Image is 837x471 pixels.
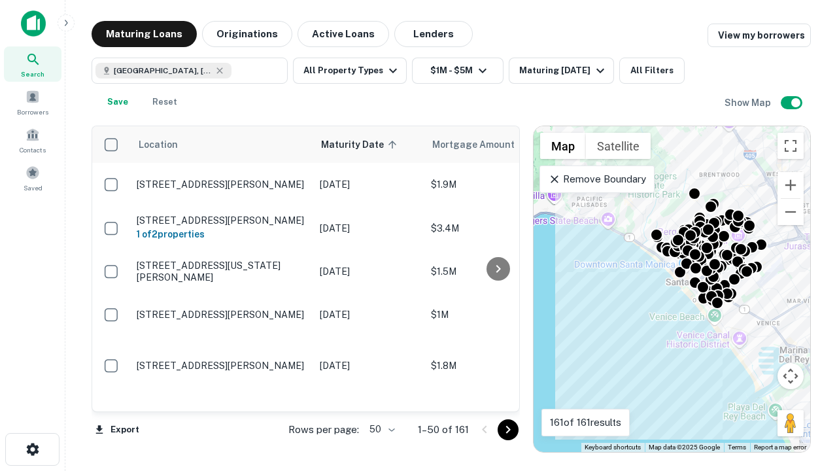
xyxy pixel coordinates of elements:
[777,133,804,159] button: Toggle fullscreen view
[97,89,139,115] button: Save your search to get updates of matches that match your search criteria.
[728,444,746,451] a: Terms (opens in new tab)
[519,63,608,78] div: Maturing [DATE]
[619,58,685,84] button: All Filters
[431,177,562,192] p: $1.9M
[418,422,469,438] p: 1–50 of 161
[708,24,811,47] a: View my borrowers
[537,435,580,452] img: Google
[114,65,212,77] span: [GEOGRAPHIC_DATA], [GEOGRAPHIC_DATA], [GEOGRAPHIC_DATA]
[137,360,307,372] p: [STREET_ADDRESS][PERSON_NAME]
[586,133,651,159] button: Show satellite imagery
[137,309,307,321] p: [STREET_ADDRESS][PERSON_NAME]
[649,444,720,451] span: Map data ©2025 Google
[4,122,61,158] a: Contacts
[431,264,562,279] p: $1.5M
[777,172,804,198] button: Zoom in
[772,324,837,387] iframe: Chat Widget
[137,227,307,241] h6: 1 of 2 properties
[293,58,407,84] button: All Property Types
[777,199,804,225] button: Zoom out
[394,21,473,47] button: Lenders
[137,260,307,283] p: [STREET_ADDRESS][US_STATE][PERSON_NAME]
[20,145,46,155] span: Contacts
[424,126,568,163] th: Mortgage Amount
[4,84,61,120] a: Borrowers
[92,21,197,47] button: Maturing Loans
[138,137,178,152] span: Location
[548,171,645,187] p: Remove Boundary
[412,58,504,84] button: $1M - $5M
[431,221,562,235] p: $3.4M
[320,177,418,192] p: [DATE]
[24,183,43,193] span: Saved
[288,422,359,438] p: Rows per page:
[550,415,621,430] p: 161 of 161 results
[364,420,397,439] div: 50
[585,443,641,452] button: Keyboard shortcuts
[320,221,418,235] p: [DATE]
[130,126,313,163] th: Location
[777,410,804,436] button: Drag Pegman onto the map to open Street View
[4,160,61,196] a: Saved
[534,126,810,452] div: 0 0
[321,137,401,152] span: Maturity Date
[17,107,48,117] span: Borrowers
[432,137,532,152] span: Mortgage Amount
[144,89,186,115] button: Reset
[92,420,143,440] button: Export
[509,58,614,84] button: Maturing [DATE]
[320,264,418,279] p: [DATE]
[313,126,424,163] th: Maturity Date
[725,96,773,110] h6: Show Map
[21,69,44,79] span: Search
[537,435,580,452] a: Open this area in Google Maps (opens a new window)
[540,133,586,159] button: Show street map
[137,215,307,226] p: [STREET_ADDRESS][PERSON_NAME]
[320,307,418,322] p: [DATE]
[21,10,46,37] img: capitalize-icon.png
[320,358,418,373] p: [DATE]
[298,21,389,47] button: Active Loans
[202,21,292,47] button: Originations
[498,419,519,440] button: Go to next page
[754,444,806,451] a: Report a map error
[431,358,562,373] p: $1.8M
[137,179,307,190] p: [STREET_ADDRESS][PERSON_NAME]
[4,46,61,82] a: Search
[431,307,562,322] p: $1M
